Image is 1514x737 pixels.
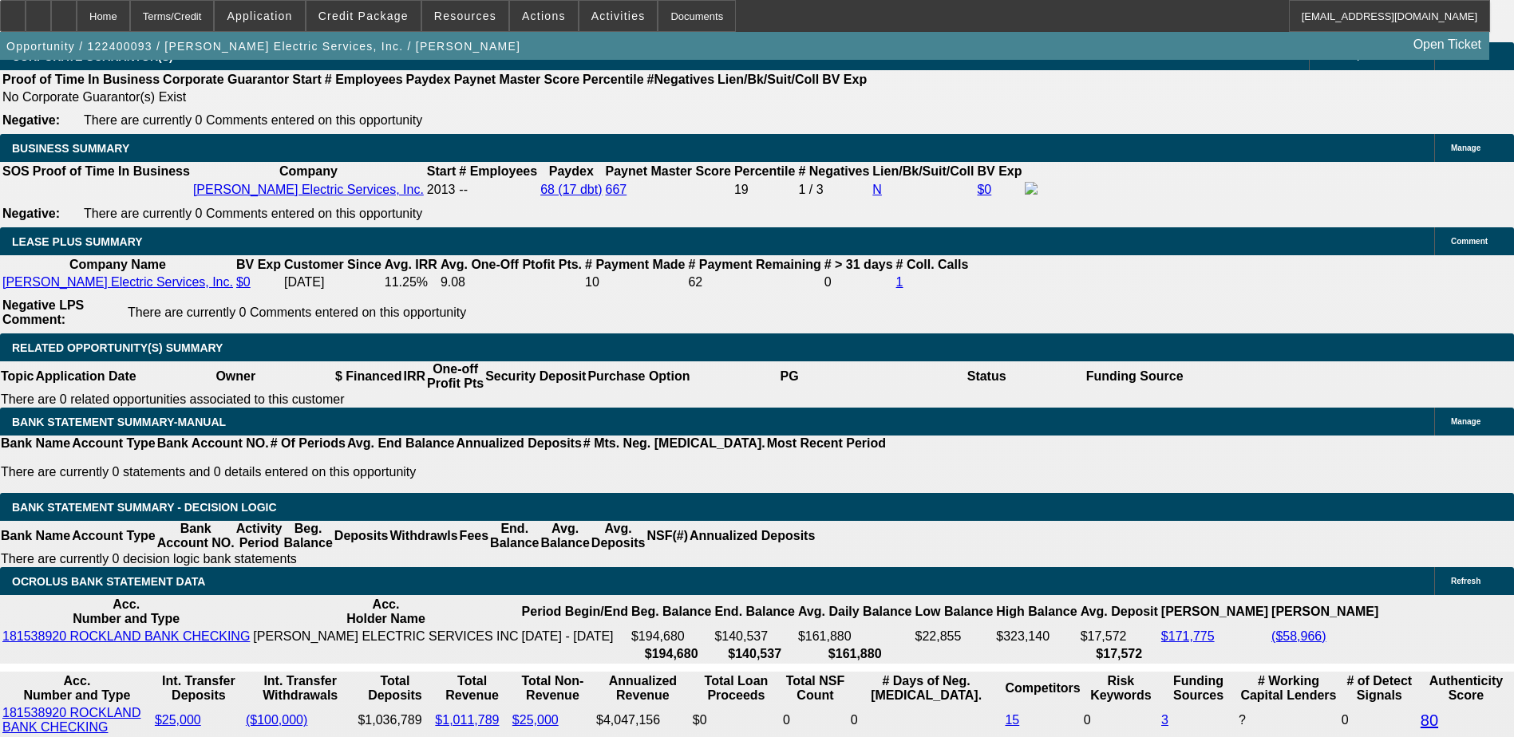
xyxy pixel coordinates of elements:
a: 181538920 ROCKLAND BANK CHECKING [2,706,140,734]
a: $1,011,789 [435,713,499,727]
a: $171,775 [1161,629,1215,643]
th: Beg. Balance [283,521,333,551]
th: Authenticity Score [1420,673,1512,703]
th: Competitors [1004,673,1081,703]
b: #Negatives [647,73,715,86]
b: Lien/Bk/Suit/Coll [872,164,974,178]
th: # Days of Neg. [MEDICAL_DATA]. [850,673,1003,703]
th: Acc. Number and Type [2,673,152,703]
b: Percentile [583,73,643,86]
button: Resources [422,1,508,31]
b: # Employees [325,73,403,86]
b: # > 31 days [824,258,893,271]
b: # Coll. Calls [896,258,969,271]
td: $161,880 [797,629,913,644]
td: $1,036,789 [357,705,433,735]
th: Annualized Revenue [595,673,690,703]
th: Annualized Deposits [455,436,582,451]
span: Refresh [1451,577,1480,585]
th: Acc. Holder Name [252,597,519,627]
th: Avg. End Balance [346,436,456,451]
a: [PERSON_NAME] Electric Services, Inc. [193,183,424,196]
div: $4,047,156 [596,713,690,727]
th: Int. Transfer Deposits [154,673,243,703]
a: ($58,966) [1271,629,1326,643]
span: BUSINESS SUMMARY [12,142,129,155]
th: NSF(#) [646,521,689,551]
th: $ Financed [334,361,403,392]
img: facebook-icon.png [1025,182,1038,195]
th: Acc. Number and Type [2,597,251,627]
b: Paydex [406,73,451,86]
a: ($100,000) [246,713,307,727]
b: Start [427,164,456,178]
b: Corporate Guarantor [163,73,289,86]
b: Company [279,164,338,178]
b: BV Exp [236,258,281,271]
th: Funding Source [1085,361,1184,392]
td: 0 [824,274,894,290]
a: 181538920 ROCKLAND BANK CHECKING [2,629,250,643]
a: 3 [1161,713,1168,727]
a: $0 [977,183,991,196]
b: Negative: [2,113,60,127]
td: $140,537 [714,629,795,644]
th: Beg. Balance [631,597,712,627]
div: 19 [734,183,795,197]
a: 667 [606,183,627,196]
b: # Employees [459,164,537,178]
b: Paynet Master Score [454,73,579,86]
th: Application Date [34,361,136,392]
th: $194,680 [631,646,712,662]
th: PG [690,361,887,392]
a: [PERSON_NAME] Electric Services, Inc. [2,275,233,289]
span: BANK STATEMENT SUMMARY-MANUAL [12,416,226,428]
th: SOS [2,164,30,179]
b: Negative LPS Comment: [2,298,84,326]
td: 0 [1341,705,1418,735]
th: $17,572 [1080,646,1159,662]
a: 1 [896,275,903,289]
span: There are currently 0 Comments entered on this opportunity [84,113,422,127]
th: Risk Keywords [1083,673,1159,703]
button: Credit Package [306,1,421,31]
a: $25,000 [155,713,201,727]
td: [PERSON_NAME] ELECTRIC SERVICES INC [252,629,519,644]
th: Purchase Option [587,361,690,392]
span: Activities [591,10,646,22]
button: Actions [510,1,578,31]
th: One-off Profit Pts [426,361,484,392]
td: 0 [782,705,848,735]
th: # Mts. Neg. [MEDICAL_DATA]. [583,436,766,451]
b: Customer Since [284,258,381,271]
b: # Negatives [798,164,869,178]
th: Total Loan Proceeds [692,673,781,703]
span: Bank Statement Summary - Decision Logic [12,501,277,514]
td: $0 [692,705,781,735]
td: 0 [1083,705,1159,735]
th: # of Detect Signals [1341,673,1418,703]
th: Avg. Daily Balance [797,597,913,627]
a: 15 [1005,713,1019,727]
th: Withdrawls [389,521,458,551]
a: 68 (17 dbt) [540,183,602,196]
button: Activities [579,1,658,31]
th: $140,537 [714,646,795,662]
a: Open Ticket [1407,31,1488,58]
span: Application [227,10,292,22]
th: [PERSON_NAME] [1160,597,1269,627]
b: Start [292,73,321,86]
th: Avg. Balance [540,521,590,551]
b: Lien/Bk/Suit/Coll [717,73,819,86]
span: Manage [1451,417,1480,426]
th: Most Recent Period [766,436,887,451]
th: Account Type [71,436,156,451]
th: IRR [402,361,426,392]
td: $194,680 [631,629,712,644]
td: No Corporate Guarantor(s) Exist [2,89,874,105]
th: Avg. Deposit [1080,597,1159,627]
th: Bank Account NO. [156,436,270,451]
b: Percentile [734,164,795,178]
span: Opportunity / 122400093 / [PERSON_NAME] Electric Services, Inc. / [PERSON_NAME] [6,40,520,53]
td: 0 [850,705,1003,735]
